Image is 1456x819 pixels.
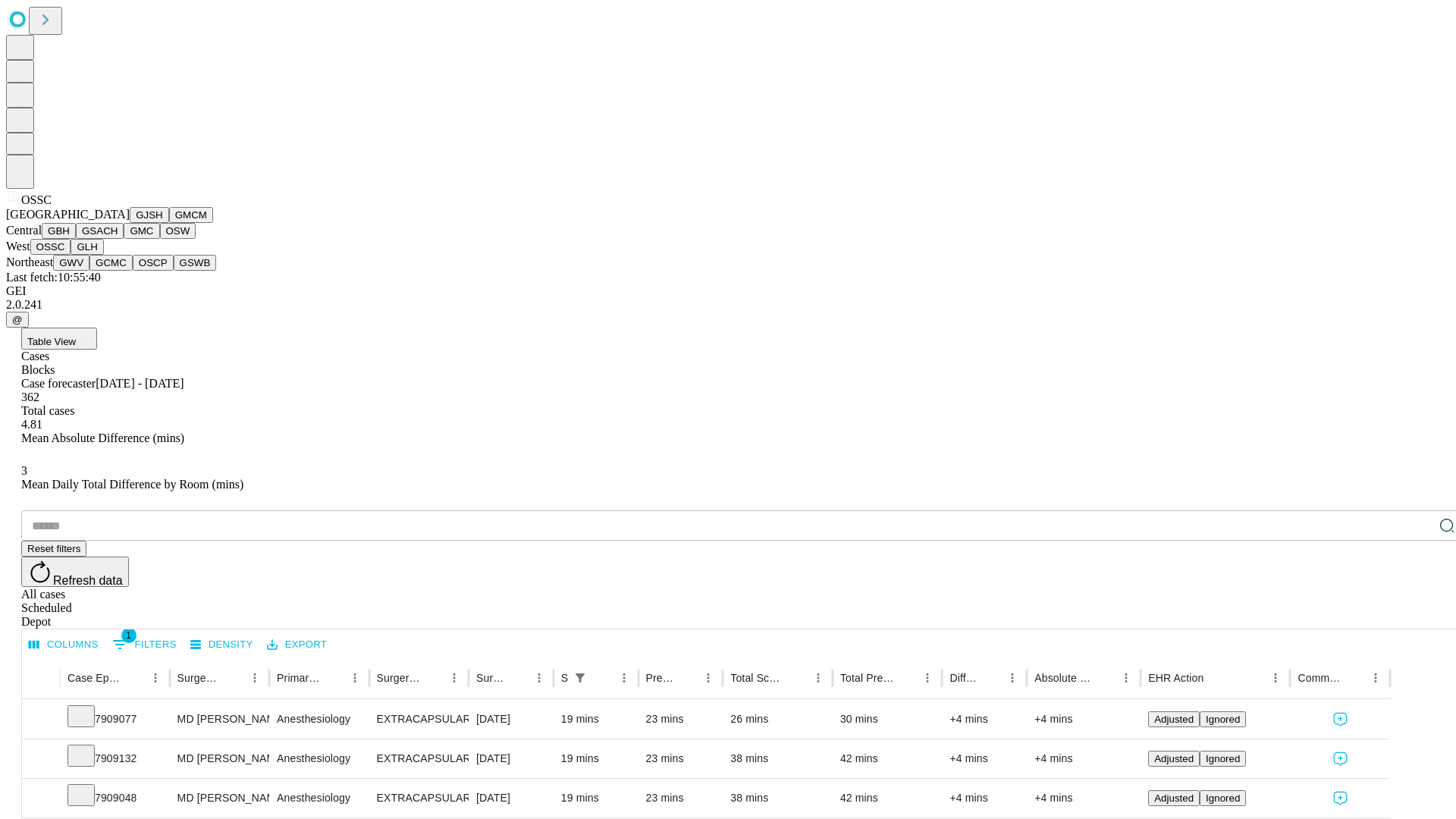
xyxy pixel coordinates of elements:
button: OSW [160,223,196,239]
button: Menu [1116,667,1137,689]
div: 26 mins [730,700,825,739]
div: +4 mins [949,700,1019,739]
button: Menu [244,667,265,689]
button: Reset filters [21,541,86,557]
button: Show filters [570,667,591,689]
button: Sort [124,667,145,689]
button: GWV [53,255,89,271]
span: [DATE] - [DATE] [96,377,184,390]
span: 3 [21,464,27,477]
div: +4 mins [1034,779,1133,817]
span: Adjusted [1154,753,1194,764]
div: MD [PERSON_NAME] [PERSON_NAME] Md [177,739,262,778]
div: 23 mins [646,700,716,739]
button: Expand [30,707,52,733]
div: EXTRACAPSULAR CATARACT REMOVAL WITH [MEDICAL_DATA] [377,739,461,778]
div: Scheduled In Room Duration [561,672,568,684]
button: Ignored [1200,751,1246,767]
span: Refresh data [53,574,123,587]
span: West [6,240,30,253]
button: Menu [1002,667,1023,689]
button: Menu [917,667,938,689]
button: GBH [42,223,76,239]
div: +4 mins [949,779,1019,817]
button: Sort [422,667,444,689]
button: Expand [30,746,52,773]
span: Last fetch: 10:55:40 [6,271,101,284]
div: 38 mins [730,779,825,817]
button: GCMC [89,255,133,271]
span: 1 [121,628,136,643]
div: 23 mins [646,779,716,817]
button: Sort [896,667,917,689]
span: Mean Daily Total Difference by Room (mins) [21,478,243,491]
div: Anesthesiology [277,739,361,778]
div: EXTRACAPSULAR CATARACT REMOVAL WITH [MEDICAL_DATA] [377,700,461,739]
button: Menu [444,667,465,689]
button: Menu [613,667,635,689]
span: Ignored [1206,792,1240,804]
button: GJSH [130,207,169,223]
span: 362 [21,391,39,403]
span: Ignored [1206,753,1240,764]
button: Menu [1265,667,1286,689]
div: Difference [949,672,979,684]
button: Export [263,633,331,657]
button: Ignored [1200,711,1246,727]
button: Menu [344,667,366,689]
button: Menu [698,667,719,689]
div: Surgery Name [377,672,421,684]
div: [DATE] [476,739,546,778]
button: Sort [592,667,613,689]
div: MD [PERSON_NAME] [PERSON_NAME] Md [177,779,262,817]
button: Sort [786,667,808,689]
span: Adjusted [1154,792,1194,804]
span: Reset filters [27,543,80,554]
button: Sort [223,667,244,689]
button: Menu [1365,667,1386,689]
span: OSSC [21,193,52,206]
span: Ignored [1206,714,1240,725]
button: Sort [1344,667,1365,689]
div: Absolute Difference [1034,672,1093,684]
div: 19 mins [561,779,631,817]
button: Menu [145,667,166,689]
div: 7909132 [67,739,162,778]
div: Total Scheduled Duration [730,672,785,684]
button: Table View [21,328,97,350]
span: Central [6,224,42,237]
div: Anesthesiology [277,700,361,739]
button: GSWB [174,255,217,271]
div: 23 mins [646,739,716,778]
span: Total cases [21,404,74,417]
button: Adjusted [1148,711,1200,727]
button: Sort [507,667,529,689]
div: MD [PERSON_NAME] [PERSON_NAME] Md [177,700,262,739]
span: [GEOGRAPHIC_DATA] [6,208,130,221]
button: Ignored [1200,790,1246,806]
span: Adjusted [1154,714,1194,725]
span: Case forecaster [21,377,96,390]
div: EXTRACAPSULAR CATARACT REMOVAL WITH [MEDICAL_DATA] [377,779,461,817]
div: [DATE] [476,779,546,817]
button: Expand [30,786,52,812]
div: GEI [6,284,1450,298]
div: Anesthesiology [277,779,361,817]
div: 19 mins [561,700,631,739]
span: Mean Absolute Difference (mins) [21,431,184,444]
span: Table View [27,336,76,347]
button: GMC [124,223,159,239]
span: 4.81 [21,418,42,431]
button: Sort [1205,667,1226,689]
div: +4 mins [1034,739,1133,778]
span: @ [12,314,23,325]
div: 7909077 [67,700,162,739]
div: Primary Service [277,672,321,684]
div: Surgeon Name [177,672,221,684]
div: 1 active filter [570,667,591,689]
span: Northeast [6,256,53,268]
div: +4 mins [949,739,1019,778]
button: Menu [808,667,829,689]
button: Adjusted [1148,790,1200,806]
div: EHR Action [1148,672,1203,684]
